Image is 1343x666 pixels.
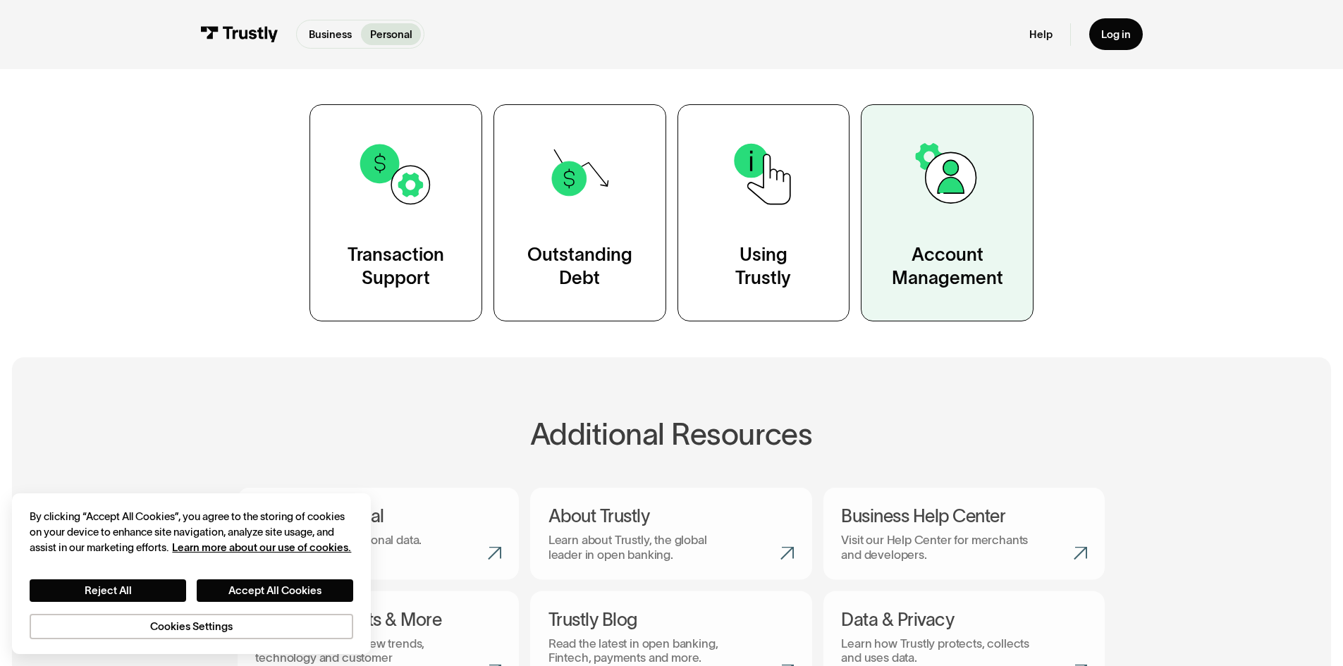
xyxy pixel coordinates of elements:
p: Personal [370,27,412,42]
button: Reject All [30,579,186,602]
img: Trustly Logo [200,26,278,42]
div: Using Trustly [735,243,791,291]
div: Transaction Support [348,243,444,291]
h3: About Trustly [548,505,795,527]
p: Visit our Help Center for merchants and developers. [842,533,1032,562]
div: Privacy [30,509,352,639]
a: Personal [361,23,421,45]
p: Read the latest in open banking, Fintech, payments and more. [548,636,739,665]
h3: Business Help Center [842,505,1088,527]
h2: Additional Resources [238,419,1105,452]
a: About TrustlyLearn about Trustly, the global leader in open banking. [531,488,812,580]
div: Outstanding Debt [527,243,632,291]
p: Business [309,27,352,42]
h3: Trustly Blog [548,609,795,631]
a: Help [1029,27,1053,41]
a: More information about your privacy, opens in a new tab [172,541,351,553]
h3: Consumer Portal [256,505,502,527]
a: UsingTrustly [677,104,850,321]
a: Consumer PortalAccess your transactional data. [238,488,519,580]
a: TransactionSupport [309,104,482,321]
a: Business [300,23,360,45]
a: Log in [1089,18,1143,50]
div: By clicking “Accept All Cookies”, you agree to the storing of cookies on your device to enhance s... [30,509,352,556]
p: Learn about Trustly, the global leader in open banking. [548,533,739,562]
a: AccountManagement [861,104,1034,321]
div: Cookie banner [12,493,371,654]
a: OutstandingDebt [493,104,666,321]
div: Account Management [892,243,1003,291]
div: Log in [1101,27,1131,41]
h3: eBooks, Reports & More [256,609,502,631]
button: Cookies Settings [30,614,352,639]
h3: Data & Privacy [842,609,1088,631]
button: Accept All Cookies [197,579,353,602]
p: Learn how Trustly protects, collects and uses data. [842,636,1032,665]
a: Business Help CenterVisit our Help Center for merchants and developers. [823,488,1105,580]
